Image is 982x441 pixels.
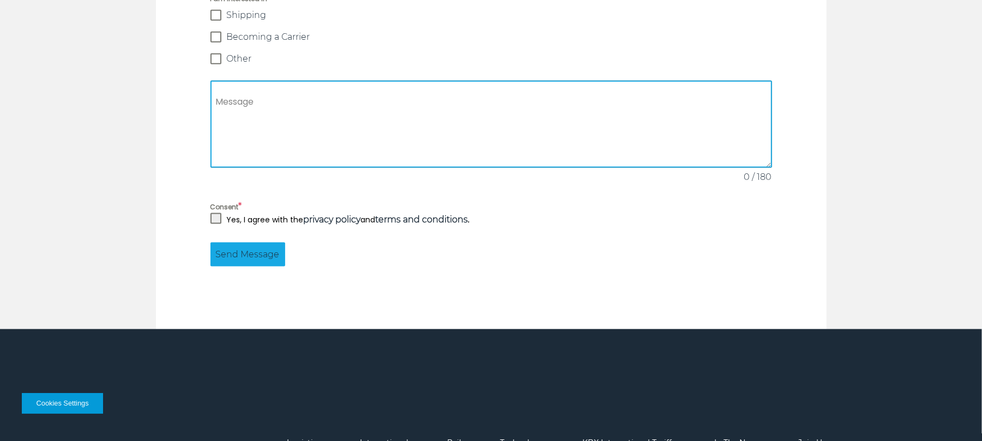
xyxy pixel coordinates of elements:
span: 0 / 180 [744,171,772,184]
p: Yes, I agree with the and [227,213,470,226]
label: Consent [210,200,772,213]
span: Shipping [227,10,267,21]
button: Cookies Settings [22,393,103,414]
label: Other [210,53,772,64]
button: Send Message [210,243,285,267]
label: Becoming a Carrier [210,32,772,43]
a: privacy policy [304,214,361,225]
strong: . [376,214,470,225]
label: Shipping [210,10,772,21]
span: Other [227,53,252,64]
a: terms and conditions [376,214,468,225]
span: Becoming a Carrier [227,32,310,43]
span: Send Message [216,248,280,261]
